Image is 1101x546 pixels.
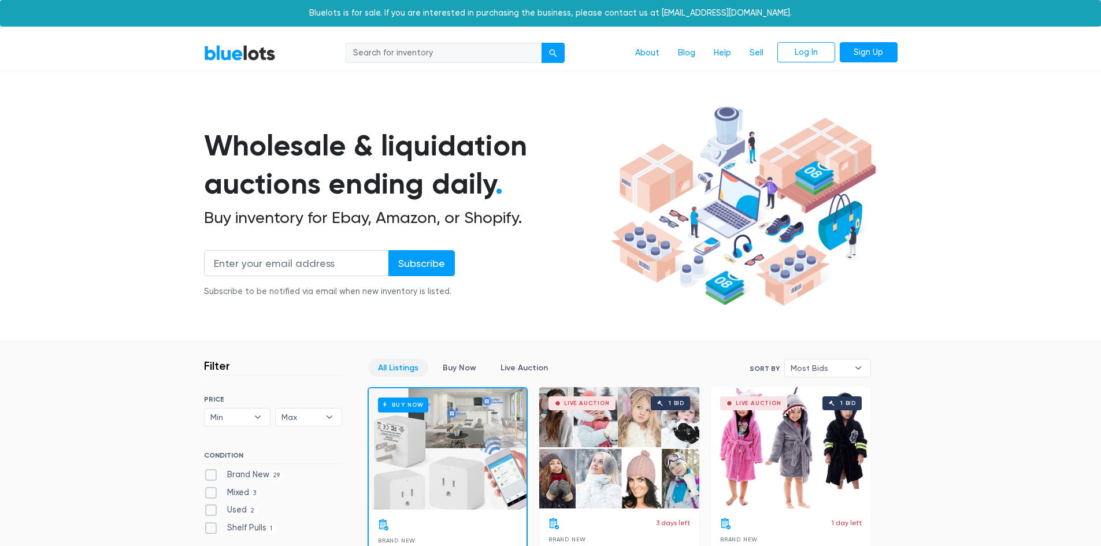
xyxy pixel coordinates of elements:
[269,471,284,480] span: 29
[368,359,428,377] a: All Listings
[656,518,690,528] p: 3 days left
[204,44,276,61] a: BlueLots
[832,518,862,528] p: 1 day left
[378,398,428,412] h6: Buy Now
[669,42,705,64] a: Blog
[266,524,276,533] span: 1
[626,42,669,64] a: About
[433,359,486,377] a: Buy Now
[491,359,558,377] a: Live Auction
[736,400,781,406] div: Live Auction
[204,451,342,464] h6: CONDITION
[495,166,503,201] span: .
[317,408,342,426] b: ▾
[539,387,699,508] a: Live Auction 1 bid
[740,42,773,64] a: Sell
[204,504,258,517] label: Used
[204,469,284,481] label: Brand New
[281,408,320,426] span: Max
[204,127,606,203] h1: Wholesale & liquidation auctions ending daily
[846,359,870,377] b: ▾
[204,395,342,403] h6: PRICE
[548,536,586,543] span: Brand New
[369,388,527,510] a: Buy Now
[204,486,260,499] label: Mixed
[791,359,848,377] span: Most Bids
[388,250,455,276] input: Subscribe
[204,208,606,228] h2: Buy inventory for Ebay, Amazon, or Shopify.
[720,536,758,543] span: Brand New
[606,101,880,311] img: hero-ee84e7d0318cb26816c560f6b4441b76977f77a177738b4e94f68c95b2b83dbb.png
[669,400,684,406] div: 1 bid
[705,42,740,64] a: Help
[204,285,455,298] div: Subscribe to be notified via email when new inventory is listed.
[204,359,230,373] h3: Filter
[210,408,249,426] span: Min
[246,408,270,426] b: ▾
[840,400,856,406] div: 1 bid
[249,489,260,498] span: 3
[711,387,871,508] a: Live Auction 1 bid
[378,537,416,544] span: Brand New
[346,43,542,64] input: Search for inventory
[204,250,389,276] input: Enter your email address
[204,522,276,534] label: Shelf Pulls
[564,400,610,406] div: Live Auction
[840,42,898,63] a: Sign Up
[750,363,780,374] label: Sort By
[247,507,258,516] span: 2
[777,42,835,63] a: Log In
